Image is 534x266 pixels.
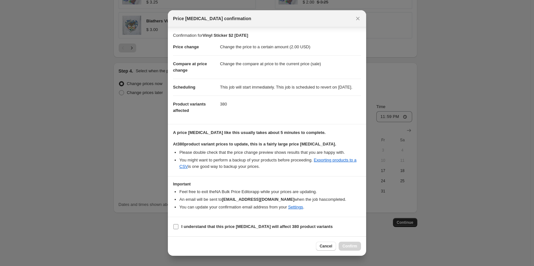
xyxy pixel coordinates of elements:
dd: Change the price to a certain amount (2.00 USD) [220,39,361,55]
span: Compare at price change [173,61,207,73]
dd: Change the compare at price to the current price (sale) [220,55,361,72]
li: An email will be sent to when the job has completed . [179,196,361,203]
span: Price [MEDICAL_DATA] confirmation [173,15,251,22]
span: Scheduling [173,85,195,90]
h3: Important [173,182,361,187]
button: Close [353,14,362,23]
a: Settings [288,205,303,209]
b: I understand that this price [MEDICAL_DATA] will affect 380 product variants [181,224,333,229]
b: [EMAIL_ADDRESS][DOMAIN_NAME] [222,197,294,202]
b: Vinyl Sticker $2 [DATE] [202,33,248,38]
p: Confirmation for [173,32,361,39]
span: Product variants affected [173,102,206,113]
dd: 380 [220,96,361,113]
dd: This job will start immediately. This job is scheduled to revert on [DATE]. [220,79,361,96]
li: Feel free to exit the NA Bulk Price Editor app while your prices are updating. [179,189,361,195]
span: Cancel [320,244,332,249]
span: Price change [173,44,199,49]
li: You can update your confirmation email address from your . [179,204,361,210]
button: Cancel [316,242,336,251]
li: You might want to perform a backup of your products before proceeding. is one good way to backup ... [179,157,361,170]
a: Exporting products to a CSV [179,158,357,169]
b: A price [MEDICAL_DATA] like this usually takes about 5 minutes to complete. [173,130,326,135]
li: Please double check that the price change preview shows results that you are happy with. [179,149,361,156]
b: At 380 product variant prices to update, this is a fairly large price [MEDICAL_DATA]. [173,142,336,146]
